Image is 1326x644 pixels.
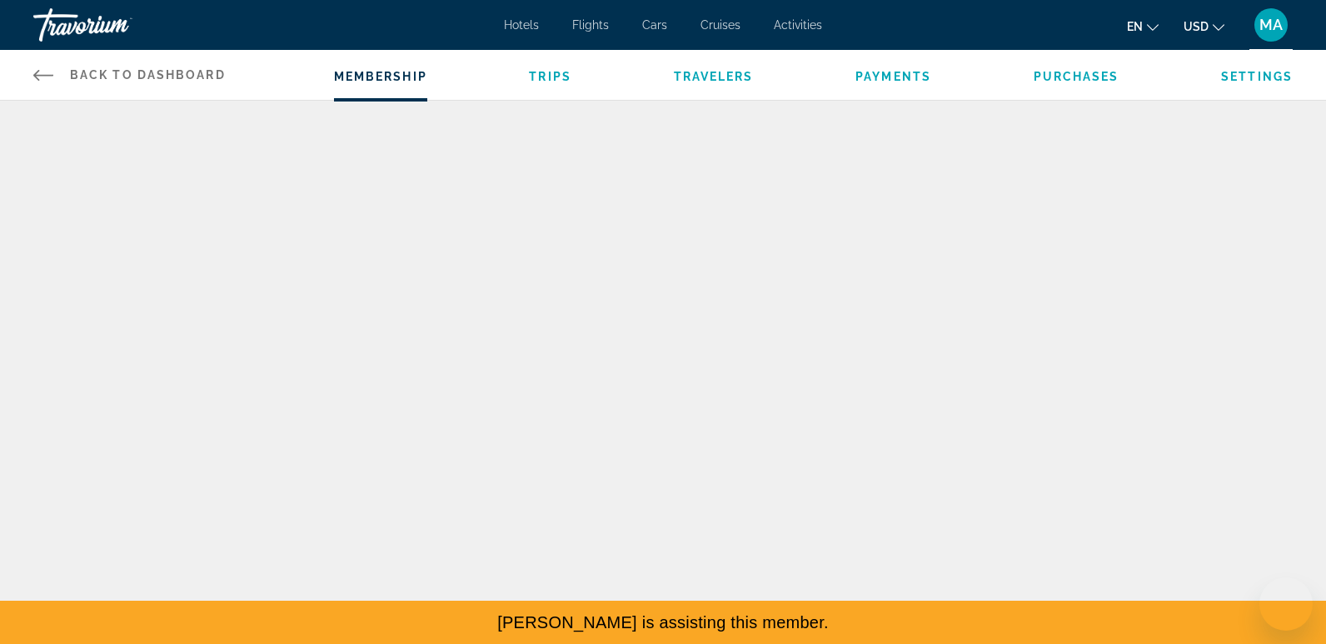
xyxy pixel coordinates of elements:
a: Cruises [700,18,740,32]
button: User Menu [1249,7,1293,42]
iframe: Button to launch messaging window [1259,577,1313,631]
a: Purchases [1034,70,1119,83]
a: Travelers [674,70,754,83]
a: Payments [855,70,931,83]
a: Trips [529,70,571,83]
a: Activities [774,18,822,32]
a: Cars [642,18,667,32]
button: Change language [1127,14,1159,38]
a: Settings [1221,70,1293,83]
span: [PERSON_NAME] is assisting this member. [497,613,829,632]
span: MA [1259,17,1283,33]
span: USD [1184,20,1209,33]
a: Membership [334,70,427,83]
a: Flights [572,18,609,32]
a: Travorium [33,3,200,47]
a: Back to Dashboard [33,50,226,100]
a: Hotels [504,18,539,32]
span: Back to Dashboard [70,68,226,82]
span: en [1127,20,1143,33]
button: Change currency [1184,14,1224,38]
